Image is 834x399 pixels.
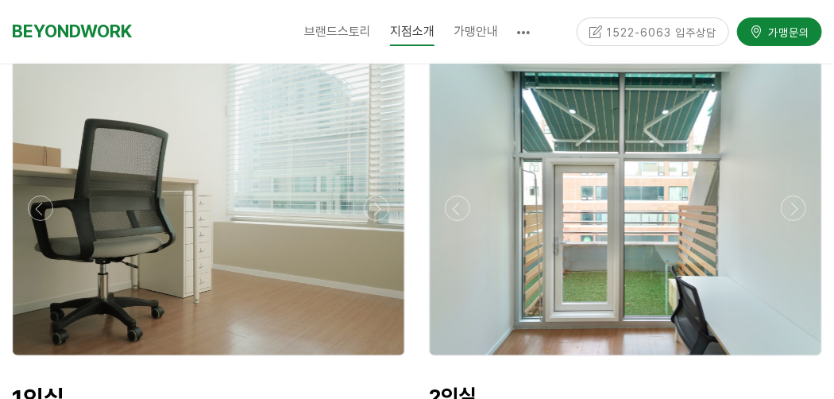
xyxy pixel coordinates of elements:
[737,17,822,45] a: 가맹문의
[380,12,444,52] a: 지점소개
[763,23,809,39] span: 가맹문의
[295,12,380,52] a: 브랜드스토리
[454,24,498,39] span: 가맹안내
[304,24,371,39] span: 브랜드스토리
[390,18,434,46] span: 지점소개
[12,17,132,46] a: BEYONDWORK
[444,12,508,52] a: 가맹안내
